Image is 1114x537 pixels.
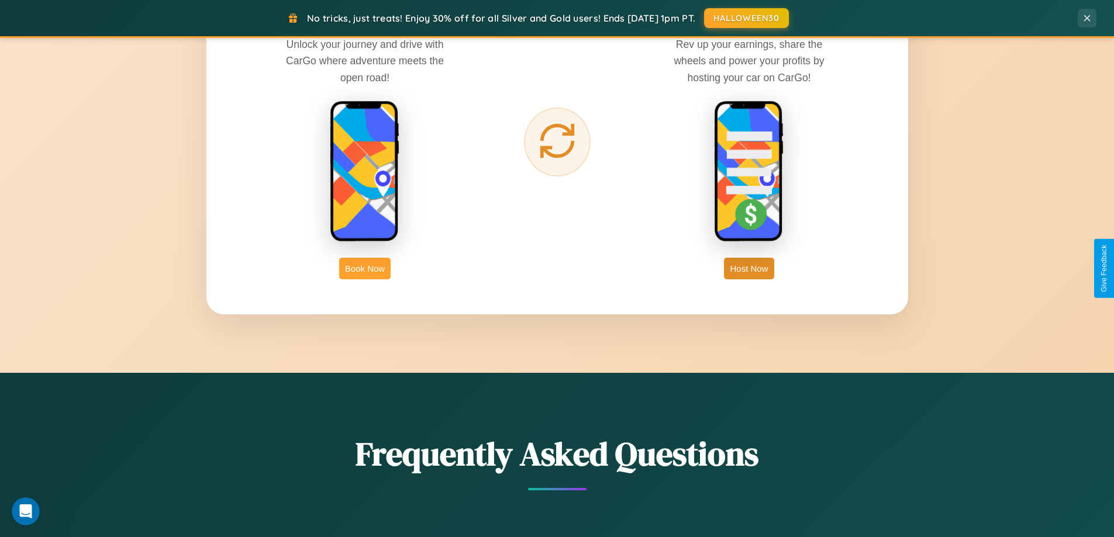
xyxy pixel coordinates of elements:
div: Give Feedback [1100,245,1108,292]
p: Unlock your journey and drive with CarGo where adventure meets the open road! [277,36,453,85]
button: HALLOWEEN30 [704,8,789,28]
img: host phone [714,101,784,243]
p: Rev up your earnings, share the wheels and power your profits by hosting your car on CarGo! [661,36,837,85]
h2: Frequently Asked Questions [206,431,908,476]
img: rent phone [330,101,400,243]
span: No tricks, just treats! Enjoy 30% off for all Silver and Gold users! Ends [DATE] 1pm PT. [307,12,695,24]
button: Book Now [339,258,391,279]
button: Host Now [724,258,774,279]
iframe: Intercom live chat [12,497,40,525]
